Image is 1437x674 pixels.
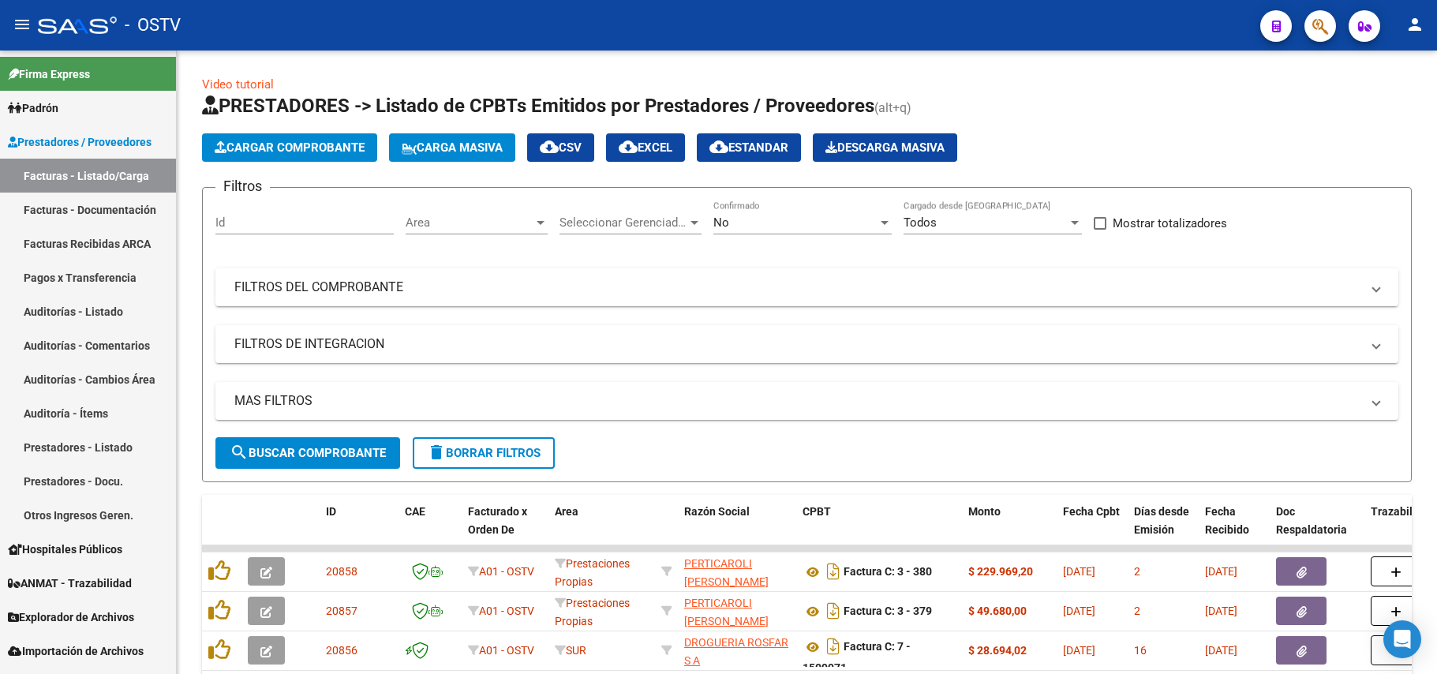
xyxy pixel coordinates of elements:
[468,505,527,536] span: Facturado x Orden De
[1063,505,1120,518] span: Fecha Cpbt
[1270,495,1364,564] datatable-header-cell: Doc Respaldatoria
[402,140,503,155] span: Carga Masiva
[234,392,1360,410] mat-panel-title: MAS FILTROS
[215,382,1398,420] mat-expansion-panel-header: MAS FILTROS
[326,505,336,518] span: ID
[684,557,769,588] span: PERTICAROLI [PERSON_NAME]
[462,495,548,564] datatable-header-cell: Facturado x Orden De
[215,175,270,197] h3: Filtros
[1371,505,1435,518] span: Trazabilidad
[399,495,462,564] datatable-header-cell: CAE
[1134,565,1140,578] span: 2
[684,597,769,627] span: PERTICAROLI [PERSON_NAME]
[1063,644,1095,657] span: [DATE]
[13,15,32,34] mat-icon: menu
[844,566,932,579] strong: Factura C: 3 - 380
[1383,620,1421,658] div: Open Intercom Messenger
[968,644,1027,657] strong: $ 28.694,02
[619,137,638,156] mat-icon: cloud_download
[684,555,790,588] div: 23252309519
[8,133,152,151] span: Prestadores / Proveedores
[1063,605,1095,617] span: [DATE]
[1405,15,1424,34] mat-icon: person
[813,133,957,162] app-download-masive: Descarga masiva de comprobantes (adjuntos)
[8,575,132,592] span: ANMAT - Trazabilidad
[1134,505,1189,536] span: Días desde Emisión
[559,215,687,230] span: Seleccionar Gerenciador
[230,446,386,460] span: Buscar Comprobante
[427,443,446,462] mat-icon: delete
[713,215,729,230] span: No
[8,541,122,558] span: Hospitales Públicos
[823,598,844,623] i: Descargar documento
[1134,644,1147,657] span: 16
[684,594,790,627] div: 23252309519
[326,565,357,578] span: 20858
[8,608,134,626] span: Explorador de Archivos
[234,279,1360,296] mat-panel-title: FILTROS DEL COMPROBANTE
[215,268,1398,306] mat-expansion-panel-header: FILTROS DEL COMPROBANTE
[555,597,630,627] span: Prestaciones Propias
[202,133,377,162] button: Cargar Comprobante
[8,642,144,660] span: Importación de Archivos
[962,495,1057,564] datatable-header-cell: Monto
[8,66,90,83] span: Firma Express
[326,605,357,617] span: 20857
[1205,565,1237,578] span: [DATE]
[125,8,181,43] span: - OSTV
[1063,565,1095,578] span: [DATE]
[825,140,945,155] span: Descarga Masiva
[215,437,400,469] button: Buscar Comprobante
[1205,505,1249,536] span: Fecha Recibido
[697,133,801,162] button: Estandar
[678,495,796,564] datatable-header-cell: Razón Social
[709,137,728,156] mat-icon: cloud_download
[234,335,1360,353] mat-panel-title: FILTROS DE INTEGRACION
[874,100,911,115] span: (alt+q)
[479,644,534,657] span: A01 - OSTV
[684,634,790,667] div: 30698255141
[796,495,962,564] datatable-header-cell: CPBT
[215,140,365,155] span: Cargar Comprobante
[606,133,685,162] button: EXCEL
[1199,495,1270,564] datatable-header-cell: Fecha Recibido
[1113,214,1227,233] span: Mostrar totalizadores
[1205,644,1237,657] span: [DATE]
[684,505,750,518] span: Razón Social
[823,634,844,659] i: Descargar documento
[684,636,788,667] span: DROGUERIA ROSFAR S A
[427,446,541,460] span: Borrar Filtros
[406,215,533,230] span: Area
[540,137,559,156] mat-icon: cloud_download
[823,559,844,584] i: Descargar documento
[555,557,630,588] span: Prestaciones Propias
[1134,605,1140,617] span: 2
[320,495,399,564] datatable-header-cell: ID
[413,437,555,469] button: Borrar Filtros
[1276,505,1347,536] span: Doc Respaldatoria
[904,215,937,230] span: Todos
[1128,495,1199,564] datatable-header-cell: Días desde Emisión
[555,505,578,518] span: Area
[479,605,534,617] span: A01 - OSTV
[230,443,249,462] mat-icon: search
[1205,605,1237,617] span: [DATE]
[968,605,1027,617] strong: $ 49.680,00
[8,99,58,117] span: Padrón
[548,495,655,564] datatable-header-cell: Area
[405,505,425,518] span: CAE
[844,605,932,618] strong: Factura C: 3 - 379
[202,77,274,92] a: Video tutorial
[619,140,672,155] span: EXCEL
[326,644,357,657] span: 20856
[479,565,534,578] span: A01 - OSTV
[555,644,586,657] span: SUR
[709,140,788,155] span: Estandar
[540,140,582,155] span: CSV
[968,565,1033,578] strong: $ 229.969,20
[389,133,515,162] button: Carga Masiva
[1057,495,1128,564] datatable-header-cell: Fecha Cpbt
[527,133,594,162] button: CSV
[968,505,1001,518] span: Monto
[803,505,831,518] span: CPBT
